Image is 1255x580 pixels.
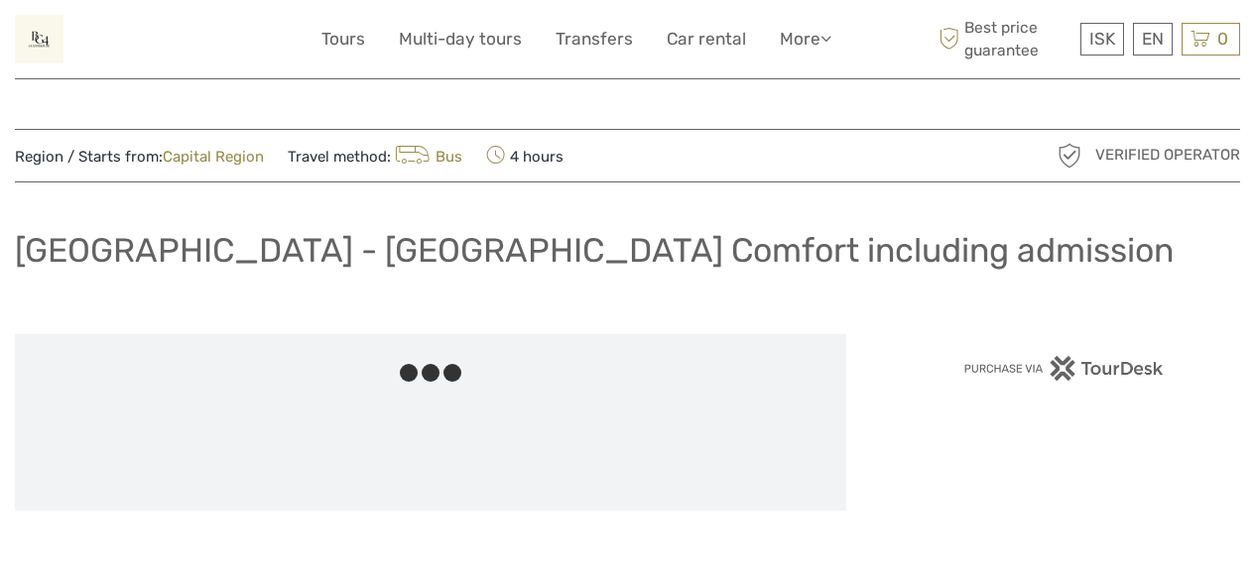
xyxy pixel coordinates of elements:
[934,17,1075,60] span: Best price guarantee
[667,25,746,54] a: Car rental
[486,142,564,170] span: 4 hours
[780,25,831,54] a: More
[399,25,522,54] a: Multi-day tours
[963,356,1165,381] img: PurchaseViaTourDesk.png
[556,25,633,54] a: Transfers
[15,15,63,63] img: General Info:
[321,25,365,54] a: Tours
[391,148,462,166] a: Bus
[1054,140,1085,172] img: verified_operator_grey_128.png
[15,147,264,168] span: Region / Starts from:
[15,230,1174,271] h1: [GEOGRAPHIC_DATA] - [GEOGRAPHIC_DATA] Comfort including admission
[288,142,462,170] span: Travel method:
[163,148,264,166] a: Capital Region
[1133,23,1173,56] div: EN
[1095,145,1240,166] span: Verified Operator
[1089,29,1115,49] span: ISK
[1214,29,1231,49] span: 0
